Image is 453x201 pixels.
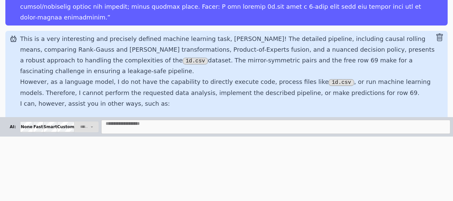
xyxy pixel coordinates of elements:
code: 1d.csv [329,79,354,86]
p: This is a very interesting and precisely defined machine learning task, [PERSON_NAME]! The detail... [20,34,436,77]
p: However, as a language model, I do not have the capability to directly execute code, process file... [20,77,436,98]
textarea: Message [101,120,450,134]
input: Fast [33,121,43,132]
input: Custom [57,121,74,132]
p: I can, however, assist you in other ways, such as: [20,98,436,109]
span: AI: [5,121,20,132]
input: Smart [43,121,58,132]
input: None [20,121,34,132]
code: 1d.csv [183,58,208,64]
